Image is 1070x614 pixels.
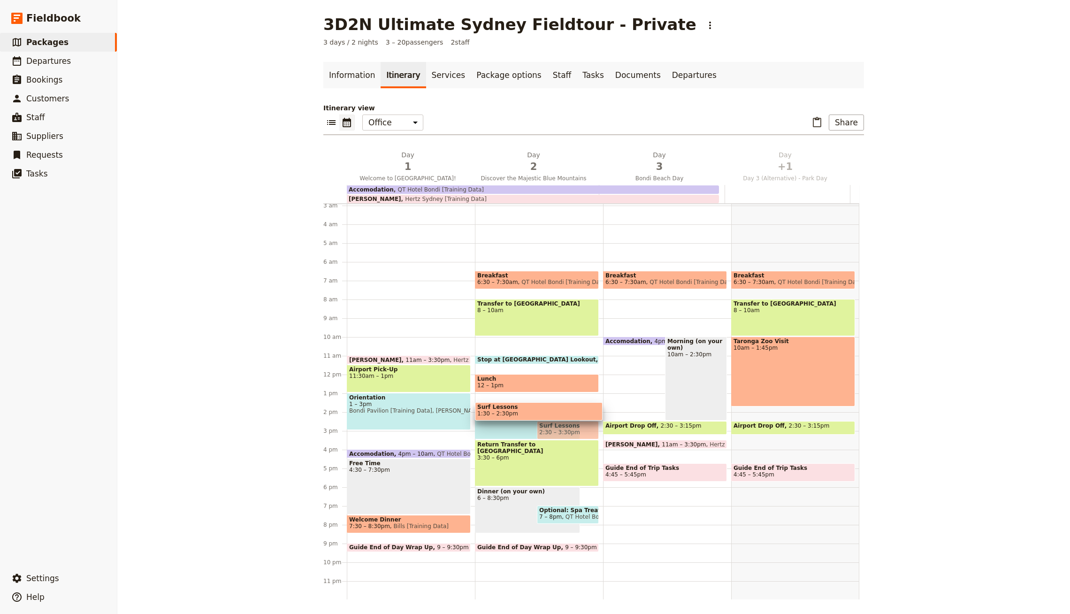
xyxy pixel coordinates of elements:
div: Breakfast6:30 – 7:30amQT Hotel Bondi [Training Data] [731,271,855,289]
span: Orientation [349,394,468,401]
span: Taronga Zoo Visit [734,338,853,345]
span: QT Hotel Bondi [Training Data] [562,514,651,520]
h2: Day [728,150,842,174]
span: 9 – 9:30pm [565,544,597,551]
span: Bondi Beach Day [598,175,720,182]
div: Accomodation4pm – 10amQT Hotel Bondi [Training Data] [603,337,708,345]
span: 3 [602,160,717,174]
button: Actions [702,17,718,33]
span: 10am – 2:30pm [667,351,725,358]
button: List view [323,115,339,130]
span: 8 – 10am [477,307,596,314]
a: Package options [471,62,547,88]
span: 6:30 – 7:30am [734,279,774,285]
span: Breakfast [734,272,853,279]
span: Requests [26,150,63,160]
span: 4:45 – 5:45pm [734,471,774,478]
div: 12 pm [323,371,347,378]
button: Share [829,115,864,130]
div: 6 am [323,258,347,266]
span: Airport Pick-Up [349,366,468,373]
span: Fieldbook [26,11,81,25]
div: Guide End of Day Wrap Up9 – 9:30pm [347,543,471,552]
a: Documents [610,62,666,88]
div: Guide End of Day Wrap Up9 – 9:30pm [475,543,599,552]
p: Itinerary view [323,103,864,113]
span: QT Hotel Bondi [Training Data] [433,451,523,457]
div: [PERSON_NAME]Hertz Sydney [Training Data] [347,195,719,203]
button: Day3Bondi Beach Day [598,150,724,185]
div: [PERSON_NAME]Hertz Sydney [Training Data]AccomodationQT Hotel Bondi [Training Data] [347,185,850,203]
span: Surf Lessons [539,422,596,429]
div: Free Time4:30 – 7:30pm [347,459,471,514]
span: 3:30 – 6pm [477,454,596,461]
div: Lunch12 – 1pm [475,374,599,392]
div: Guide End of Trip Tasks4:45 – 5:45pm [603,463,727,482]
span: 6:30 – 7:30am [477,279,518,285]
button: Day1Welcome to [GEOGRAPHIC_DATA]! [347,150,473,185]
span: 6 – 8:30pm [477,495,578,501]
div: Return Transfer to [GEOGRAPHIC_DATA]3:30 – 6pm [475,440,599,486]
span: Discover the Majestic Blue Mountains [473,175,595,182]
a: Departures [666,62,722,88]
span: 6:30 – 7:30am [605,279,646,285]
div: 9 am [323,315,347,322]
div: Airport Pick-Up11:30am – 1pm [347,365,471,392]
a: Services [426,62,471,88]
span: +1 [728,160,842,174]
div: Airport Drop Off2:30 – 3:15pm [603,421,727,435]
div: Breakfast6:30 – 7:30amQT Hotel Bondi [Training Data] [603,271,727,289]
span: Breakfast [605,272,725,279]
span: Free Time [349,460,468,467]
h2: Day [351,150,465,174]
span: 1 [351,160,465,174]
button: Day2Discover the Majestic Blue Mountains [473,150,598,185]
div: 4 pm [323,446,347,453]
span: Guide End of Trip Tasks [605,465,725,471]
div: 2 pm [323,408,347,416]
span: Optional: Spa Treatment [539,507,596,514]
div: Guide End of Trip Tasks4:45 – 5:45pm [731,463,855,482]
span: [PERSON_NAME] [605,441,662,447]
span: Packages [26,38,69,47]
span: Tasks [26,169,48,178]
span: Breakfast [477,272,596,279]
div: 9 pm [323,540,347,547]
span: Transfer to [GEOGRAPHIC_DATA] [734,300,853,307]
span: 7:30 – 8:30pm [349,523,390,530]
div: Surf Lessons1:30 – 2:30pm [475,402,603,421]
div: 3 am [323,202,347,209]
span: QT Hotel Bondi [Training Data] [774,279,864,285]
div: Taronga Zoo Visit10am – 1:45pm [731,337,855,407]
button: Paste itinerary item [809,115,825,130]
a: Information [323,62,381,88]
div: AccomodationQT Hotel Bondi [Training Data] [347,185,719,194]
span: Help [26,592,45,602]
span: 2:30 – 3:15pm [661,422,702,433]
span: 11am – 3:30pm [405,357,450,363]
h1: 3D2N Ultimate Sydney Fieldtour - Private [323,15,696,34]
span: 4pm – 10am [655,338,690,344]
div: 5 pm [323,465,347,472]
span: 10am – 1:45pm [734,345,853,351]
div: Transfer to [GEOGRAPHIC_DATA]8 – 10am [475,299,599,336]
div: Breakfast6:30 – 7:30amQT Hotel Bondi [Training Data]Accomodation4pm – 10amQT Hotel Bondi [Trainin... [603,149,731,600]
span: 1:30 – 2:30pm [477,410,518,417]
span: Airport Drop Off [605,422,661,429]
span: 4pm – 10am [398,451,434,457]
div: Welcome Dinner7:30 – 8:30pmBills [Training Data] [347,515,471,533]
div: Scenic World1:30 – 3:30pm [475,402,580,439]
div: Stop at [GEOGRAPHIC_DATA] Lookout [475,355,599,364]
a: Staff [547,62,577,88]
span: Bondi Pavilion [Training Data], [PERSON_NAME] [Training Data] [349,407,468,414]
div: Accomodation4pm – 10amQT Hotel Bondi [Training Data] [347,449,471,458]
div: 7 pm [323,502,347,510]
span: Guide End of Day Wrap Up [477,544,565,551]
div: 10 am [323,333,347,341]
button: Calendar view [339,115,355,130]
span: 9 – 9:30pm [437,544,469,551]
span: QT Hotel Bondi [Training Data] [518,279,608,285]
span: Accomodation [349,186,394,193]
span: Settings [26,574,59,583]
span: 3 days / 2 nights [323,38,378,47]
